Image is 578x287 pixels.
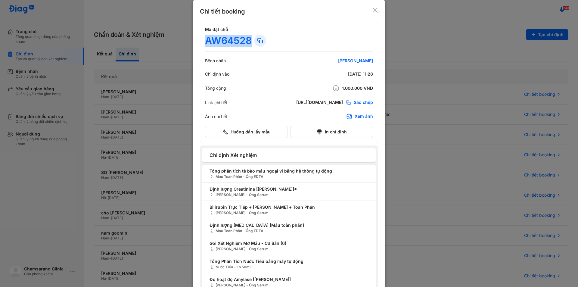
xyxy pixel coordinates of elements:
div: Xem ảnh [355,114,373,120]
span: Định lượng Creatinine [[PERSON_NAME]]* [210,186,368,192]
span: Máu Toàn Phần - Ống EDTA [210,228,368,234]
div: Ảnh chi tiết [205,114,227,119]
div: Chỉ định vào [205,71,229,77]
span: Sao chép [354,100,373,106]
span: Tổng Phân Tích Nước Tiểu bằng máy tự động [210,258,368,264]
div: AW64528 [205,35,252,47]
span: Gói Xét Nghiệm Mỡ Máu - Cơ Bản (6) [210,240,368,246]
button: In chỉ định [290,126,373,138]
div: Link chi tiết [205,100,228,105]
div: [PERSON_NAME] [301,58,373,64]
span: Tổng phân tích tế bào máu ngoại vi bằng hệ thống tự động [210,168,368,174]
span: Bilirubin Trực Tiếp + [PERSON_NAME] + Toàn Phần [210,204,368,210]
h4: Mã đặt chỗ [205,27,373,32]
div: 1.000.000 VND [301,85,373,92]
span: Định lượng [MEDICAL_DATA] [Máu toàn phần] [210,222,368,228]
button: Hướng dẫn lấy mẫu [205,126,288,138]
div: Tổng cộng [205,86,226,91]
span: [PERSON_NAME] - Ống Serum [210,246,368,252]
span: [PERSON_NAME] - Ống Serum [210,210,368,216]
div: [DATE] 11:28 [301,71,373,77]
span: [PERSON_NAME] - Ống Serum [210,192,368,198]
div: [URL][DOMAIN_NAME] [296,100,343,106]
div: Chi tiết booking [200,7,245,16]
div: Bệnh nhân [205,58,226,64]
span: Chỉ định Xét nghiệm [210,151,368,159]
span: Máu Toàn Phần - Ống EDTA [210,174,368,179]
span: Đo hoạt độ Amylase [[PERSON_NAME]] [210,276,368,282]
span: Nước Tiểu - Lọ 50mL [210,264,368,270]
